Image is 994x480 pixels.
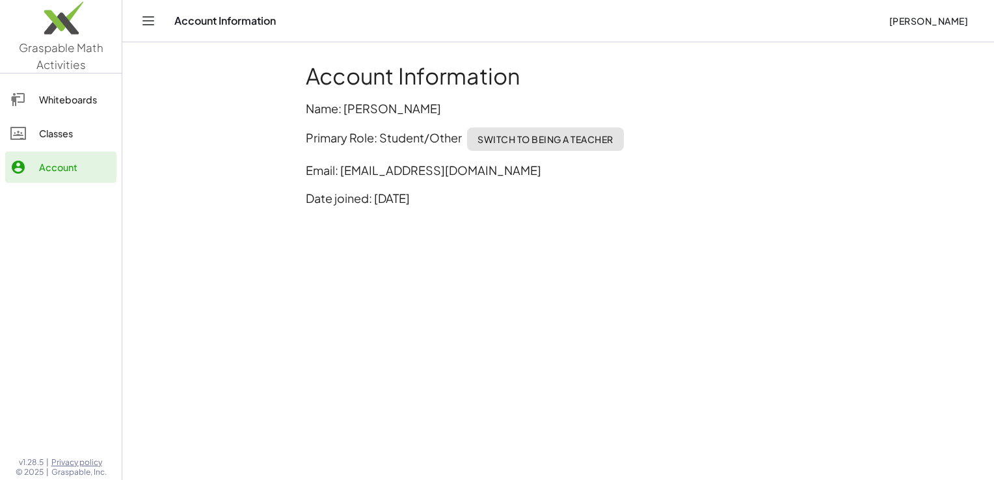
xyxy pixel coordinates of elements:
span: | [46,467,49,477]
button: Switch to being a Teacher [467,127,624,151]
div: Account [39,159,111,175]
span: © 2025 [16,467,44,477]
h1: Account Information [306,63,811,89]
p: Email: [EMAIL_ADDRESS][DOMAIN_NAME] [306,161,811,179]
p: Name: [PERSON_NAME] [306,100,811,117]
span: Graspable, Inc. [51,467,107,477]
span: Switch to being a Teacher [477,133,613,145]
span: Graspable Math Activities [19,40,103,72]
a: Classes [5,118,116,149]
a: Privacy policy [51,457,107,468]
span: | [46,457,49,468]
a: Account [5,152,116,183]
a: Whiteboards [5,84,116,115]
span: v1.28.5 [19,457,44,468]
div: Whiteboards [39,92,111,107]
button: Toggle navigation [138,10,159,31]
div: Classes [39,126,111,141]
p: Primary Role: Student/Other [306,127,811,151]
button: [PERSON_NAME] [878,9,978,33]
p: Date joined: [DATE] [306,189,811,207]
span: [PERSON_NAME] [889,15,968,27]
